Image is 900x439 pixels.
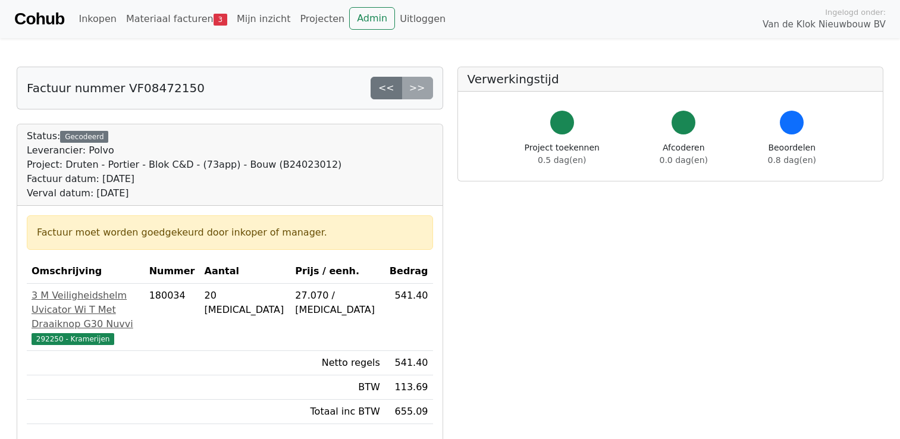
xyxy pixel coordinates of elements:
td: Totaal inc BTW [290,400,385,424]
td: BTW [290,375,385,400]
div: Afcoderen [660,142,708,167]
td: 541.40 [385,351,433,375]
td: 541.40 [385,284,433,351]
a: 3 M Veiligheidshelm Uvicator Wi T Met Draaiknop G30 Nuvvi292250 - Kramerijen [32,289,140,346]
td: 113.69 [385,375,433,400]
a: Materiaal facturen3 [121,7,232,31]
div: Leverancier: Polvo [27,143,341,158]
a: Cohub [14,5,64,33]
div: Verval datum: [DATE] [27,186,341,200]
div: Factuur datum: [DATE] [27,172,341,186]
a: Admin [349,7,395,30]
th: Nummer [145,259,200,284]
div: Project: Druten - Portier - Blok C&D - (73app) - Bouw (B24023012) [27,158,341,172]
th: Bedrag [385,259,433,284]
div: Factuur moet worden goedgekeurd door inkoper of manager. [37,225,423,240]
span: 0.8 dag(en) [768,155,816,165]
th: Aantal [200,259,291,284]
div: Status: [27,129,341,200]
a: Inkopen [74,7,121,31]
div: 3 M Veiligheidshelm Uvicator Wi T Met Draaiknop G30 Nuvvi [32,289,140,331]
td: 655.09 [385,400,433,424]
div: Project toekennen [525,142,600,167]
div: Beoordelen [768,142,816,167]
th: Prijs / eenh. [290,259,385,284]
a: Mijn inzicht [232,7,296,31]
span: 292250 - Kramerijen [32,333,114,345]
a: Projecten [295,7,349,31]
span: 0.0 dag(en) [660,155,708,165]
div: 27.070 / [MEDICAL_DATA] [295,289,380,317]
h5: Verwerkingstijd [468,72,874,86]
td: Netto regels [290,351,385,375]
th: Omschrijving [27,259,145,284]
span: Ingelogd onder: [825,7,886,18]
h5: Factuur nummer VF08472150 [27,81,205,95]
span: 3 [214,14,227,26]
div: Gecodeerd [60,131,108,143]
a: Uitloggen [395,7,450,31]
td: 180034 [145,284,200,351]
span: Van de Klok Nieuwbouw BV [763,18,886,32]
span: 0.5 dag(en) [538,155,586,165]
div: 20 [MEDICAL_DATA] [205,289,286,317]
a: << [371,77,402,99]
